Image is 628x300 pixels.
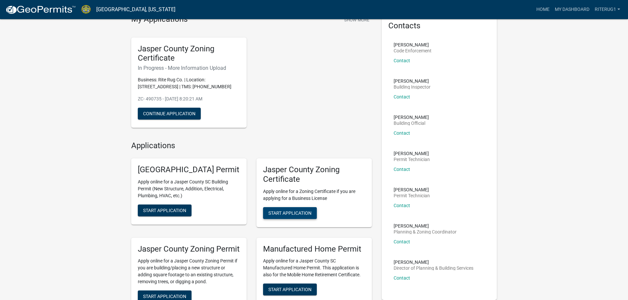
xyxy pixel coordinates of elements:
[394,48,432,53] p: Code Enforcement
[138,258,240,285] p: Apply online for a Jasper County Zoning Permit if you are building/placing a new structure or add...
[138,205,192,216] button: Start Application
[394,224,457,228] p: [PERSON_NAME]
[394,167,410,172] a: Contact
[394,58,410,63] a: Contact
[131,14,188,24] h4: My Applications
[394,203,410,208] a: Contact
[394,151,430,156] p: [PERSON_NAME]
[552,3,592,16] a: My Dashboard
[394,157,430,162] p: Permit Technician
[263,258,365,278] p: Apply online for a Jasper County SC Manufactured Home Permit. This application is also for the Mo...
[138,244,240,254] h5: Jasper County Zoning Permit
[138,108,201,120] button: Continue Application
[96,4,175,15] a: [GEOGRAPHIC_DATA], [US_STATE]
[394,94,410,99] a: Contact
[394,187,430,192] p: [PERSON_NAME]
[263,188,365,202] p: Apply online for a Zoning Certificate if you are applying for a Business License
[394,79,431,83] p: [PERSON_NAME]
[263,244,365,254] h5: Manufactured Home Permit
[263,165,365,184] h5: Jasper County Zoning Certificate
[394,42,432,47] p: [PERSON_NAME]
[342,14,372,25] button: Show More
[138,178,240,199] p: Apply online for a Jasper County SC Building Permit (New Structure, Addition, Electrical, Plumbin...
[131,141,372,150] h4: Applications
[143,207,186,213] span: Start Application
[263,207,317,219] button: Start Application
[138,65,240,71] h6: In Progress - More Information Upload
[81,5,91,14] img: Jasper County, South Carolina
[394,85,431,89] p: Building Inspector
[268,287,312,292] span: Start Application
[394,260,473,264] p: [PERSON_NAME]
[394,115,429,120] p: [PERSON_NAME]
[394,193,430,198] p: Permit Technician
[138,165,240,175] h5: [GEOGRAPHIC_DATA] Permit
[388,21,491,31] h5: Contacts
[394,130,410,136] a: Contact
[394,266,473,270] p: Director of Planning & Building Services
[143,294,186,299] span: Start Application
[138,95,240,102] p: ZC- 490735 - [DATE] 8:20:21 AM
[268,210,312,215] span: Start Application
[138,44,240,63] h5: Jasper County Zoning Certificate
[394,121,429,125] p: Building Official
[138,76,240,90] p: Business: Rite Rug Co. | Location: [STREET_ADDRESS] | TMS: [PHONE_NUMBER]
[394,239,410,244] a: Contact
[263,284,317,295] button: Start Application
[394,230,457,234] p: Planning & Zoning Coordinator
[534,3,552,16] a: Home
[592,3,623,16] a: Riterug1
[394,275,410,281] a: Contact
